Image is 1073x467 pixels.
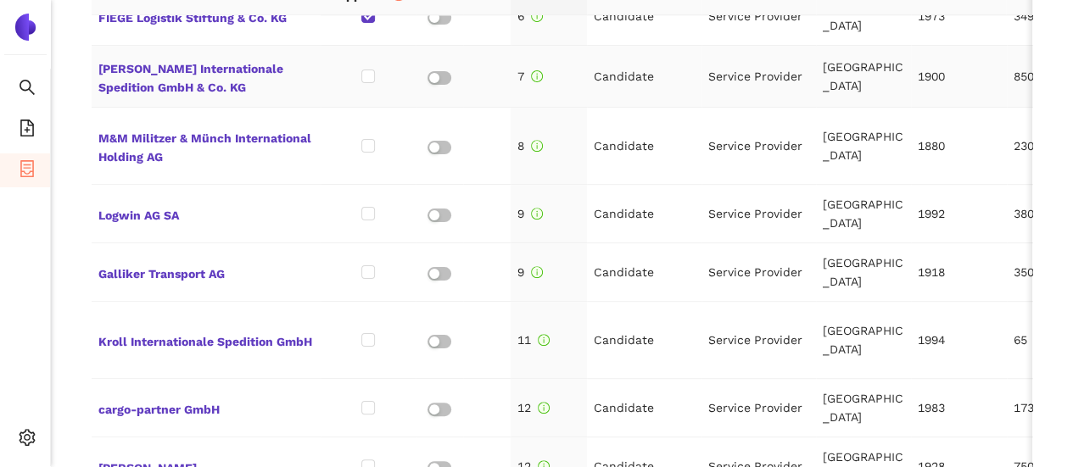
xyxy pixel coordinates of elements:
span: 9 [517,265,543,279]
td: 1918 [911,243,1006,302]
td: 1992 [911,185,1006,243]
td: Candidate [587,108,701,185]
span: 8 [517,139,543,153]
td: 1983 [911,379,1006,437]
td: [GEOGRAPHIC_DATA] [816,46,911,108]
td: 1994 [911,302,1006,379]
img: Logo [12,14,39,41]
td: Candidate [587,46,701,108]
span: 9 [517,207,543,220]
td: Service Provider [701,46,816,108]
td: Candidate [587,302,701,379]
span: 11 [517,333,550,347]
span: setting [19,423,36,457]
span: 12 [517,401,550,414]
span: M&M Militzer & Münch International Holding AG [98,125,314,166]
td: [GEOGRAPHIC_DATA] [816,379,911,437]
span: search [19,73,36,107]
span: 6 [517,9,543,23]
span: [PERSON_NAME] Internationale Spedition GmbH & Co. KG [98,56,314,97]
span: info-circle [538,334,550,346]
td: 1900 [911,46,1006,108]
td: Candidate [587,243,701,302]
span: Logwin AG SA [98,203,314,225]
td: Service Provider [701,108,816,185]
td: Service Provider [701,302,816,379]
td: [GEOGRAPHIC_DATA] [816,302,911,379]
td: Service Provider [701,243,816,302]
span: info-circle [531,70,543,82]
span: FIEGE Logistik Stiftung & Co. KG [98,5,314,27]
span: Galliker Transport AG [98,261,314,283]
td: [GEOGRAPHIC_DATA] [816,185,911,243]
td: [GEOGRAPHIC_DATA] [816,108,911,185]
td: 1880 [911,108,1006,185]
td: Candidate [587,185,701,243]
span: 7 [517,69,543,83]
span: container [19,154,36,188]
span: file-add [19,114,36,147]
span: cargo-partner GmbH [98,397,314,419]
td: Service Provider [701,379,816,437]
span: info-circle [531,140,543,152]
span: info-circle [531,10,543,22]
span: info-circle [538,402,550,414]
td: Service Provider [701,185,816,243]
span: info-circle [531,266,543,278]
td: [GEOGRAPHIC_DATA] [816,243,911,302]
span: info-circle [531,208,543,220]
td: Candidate [587,379,701,437]
span: Kroll Internationale Spedition GmbH [98,329,314,351]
